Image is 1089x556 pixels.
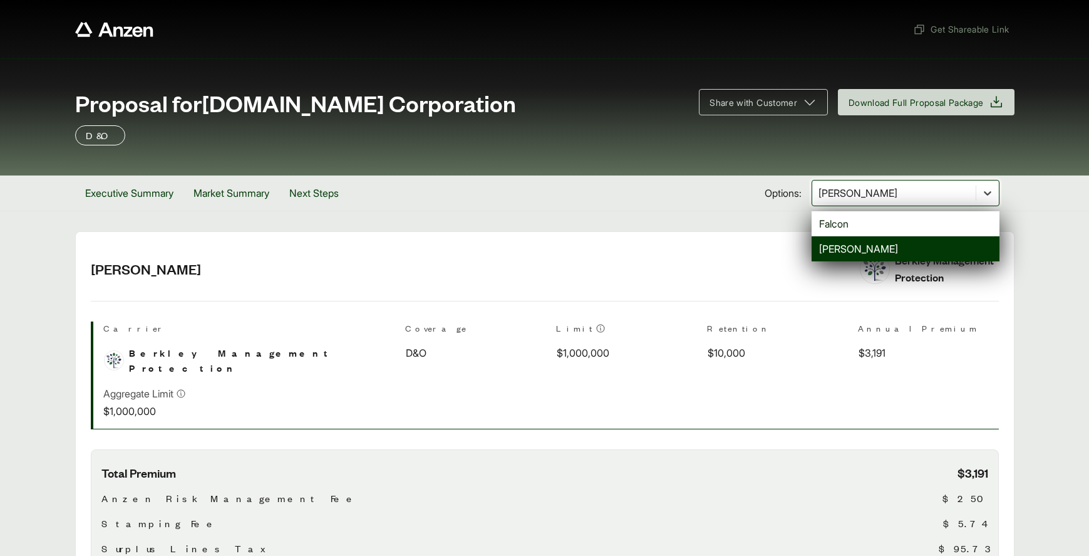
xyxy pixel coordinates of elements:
button: Share with Customer [699,89,828,115]
th: Carrier [103,322,395,340]
span: Surplus Lines Tax [101,541,264,556]
p: $1,000,000 [103,404,186,419]
img: Berkley Management Protection logo [860,254,889,283]
th: Coverage [405,322,546,340]
button: Download Full Proposal Package [838,89,1014,115]
div: Falcon [812,211,999,236]
span: $95.73 [939,541,988,556]
button: Market Summary [183,176,279,211]
span: Total Premium [101,465,176,481]
h2: [PERSON_NAME] [91,260,845,278]
a: Anzen website [75,22,153,37]
span: Options: [765,186,802,201]
span: Anzen Risk Management Fee [101,491,359,506]
button: Executive Summary [75,176,183,211]
img: Berkley Management Protection logo [105,351,123,370]
button: Next Steps [279,176,349,211]
span: $3,191 [859,345,885,360]
span: $10,000 [708,345,745,360]
span: $3,191 [957,465,988,481]
span: Share with Customer [710,96,797,109]
div: Berkley Management Protection [895,252,998,286]
div: [PERSON_NAME] [812,236,999,261]
span: $250 [942,491,988,506]
span: Download Full Proposal Package [849,96,984,109]
button: Get Shareable Link [908,18,1014,41]
span: Stamping Fee [101,516,219,531]
span: Proposal for [DOMAIN_NAME] Corporation [75,90,516,115]
th: Limit [556,322,697,340]
th: Annual Premium [858,322,999,340]
th: Retention [707,322,848,340]
span: $5.74 [943,516,988,531]
p: D&O [86,128,115,143]
span: $1,000,000 [557,345,609,360]
p: Aggregate Limit [103,386,173,401]
span: Get Shareable Link [913,23,1009,36]
span: Berkley Management Protection [129,345,395,375]
span: D&O [406,345,426,360]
